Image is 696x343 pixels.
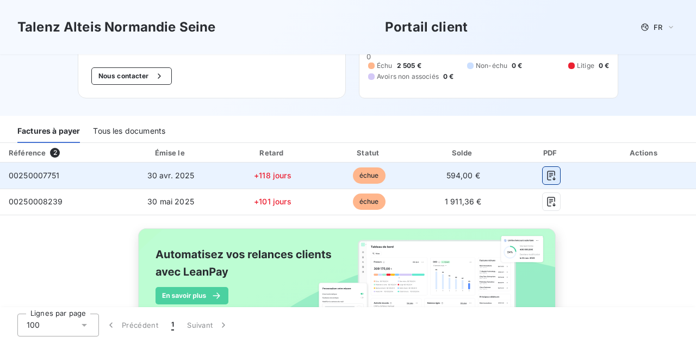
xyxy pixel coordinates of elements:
[181,314,235,336] button: Suivant
[654,23,662,32] span: FR
[171,320,174,330] span: 1
[50,148,60,158] span: 2
[226,147,319,158] div: Retard
[9,148,46,157] div: Référence
[443,72,453,82] span: 0 €
[353,194,386,210] span: échue
[366,52,371,61] span: 0
[17,120,80,143] div: Factures à payer
[377,72,439,82] span: Avoirs non associés
[91,67,172,85] button: Nous contacter
[9,197,63,206] span: 00250008239
[254,171,291,180] span: +118 jours
[17,17,215,37] h3: Talenz Alteis Normandie Seine
[385,17,468,37] h3: Portail client
[446,171,480,180] span: 594,00 €
[147,171,195,180] span: 30 avr. 2025
[512,61,522,71] span: 0 €
[93,120,165,143] div: Tous les documents
[27,320,40,330] span: 100
[353,167,386,184] span: échue
[419,147,507,158] div: Solde
[512,147,591,158] div: PDF
[476,61,507,71] span: Non-échu
[120,147,221,158] div: Émise le
[165,314,181,336] button: 1
[9,171,60,180] span: 00250007751
[445,197,482,206] span: 1 911,36 €
[577,61,594,71] span: Litige
[377,61,393,71] span: Échu
[254,197,291,206] span: +101 jours
[599,61,609,71] span: 0 €
[397,61,421,71] span: 2 505 €
[595,147,694,158] div: Actions
[324,147,414,158] div: Statut
[147,197,194,206] span: 30 mai 2025
[99,314,165,336] button: Précédent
